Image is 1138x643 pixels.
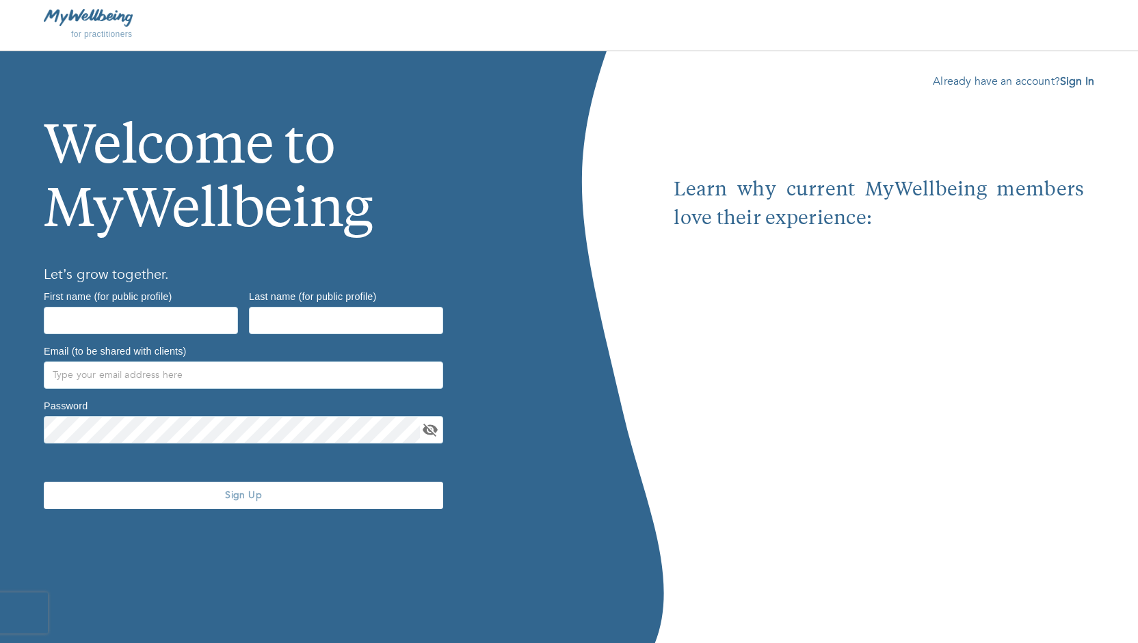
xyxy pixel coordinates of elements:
span: Sign Up [49,489,438,502]
span: for practitioners [71,29,133,39]
p: Learn why current MyWellbeing members love their experience: [674,176,1084,234]
label: Password [44,400,88,410]
label: Email (to be shared with clients) [44,346,186,355]
button: Sign Up [44,482,443,509]
iframe: Embedded youtube [674,234,1084,541]
h1: Welcome to MyWellbeing [44,73,525,245]
h6: Let’s grow together. [44,264,525,286]
label: First name (for public profile) [44,291,172,301]
label: Last name (for public profile) [249,291,376,301]
img: MyWellbeing [44,9,133,26]
button: toggle password visibility [420,420,440,440]
p: Already have an account? [664,73,1094,90]
input: Type your email address here [44,361,443,389]
a: Sign In [1060,74,1094,89]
